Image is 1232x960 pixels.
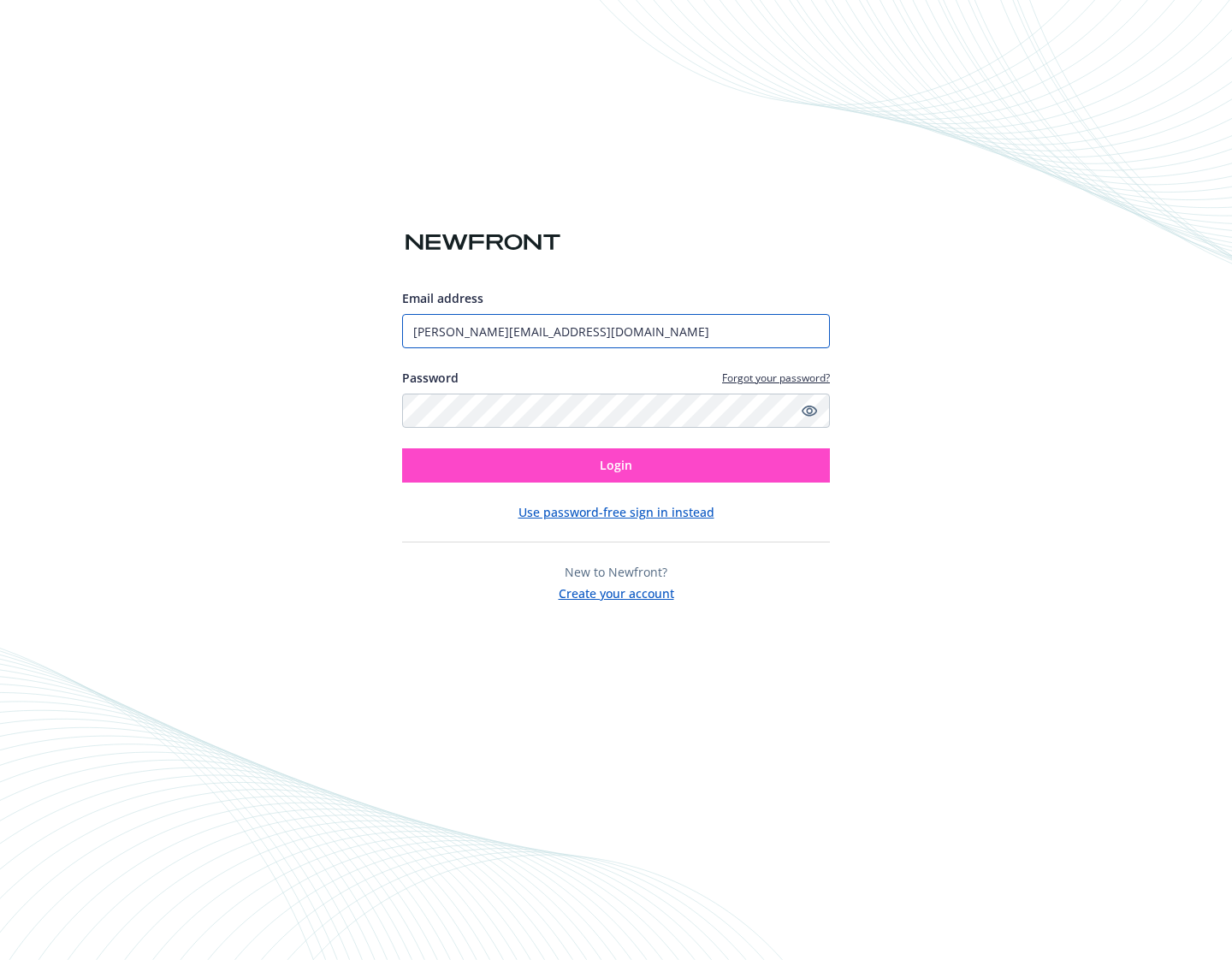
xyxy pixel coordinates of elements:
button: Create your account [559,581,674,602]
input: Enter your password [402,394,830,428]
a: Show password [799,400,820,421]
button: Login [402,448,830,483]
span: Login [600,457,632,473]
button: Use password-free sign in instead [518,503,714,521]
span: New to Newfront? [565,564,667,580]
input: Enter your email [402,314,830,348]
a: Forgot your password? [722,370,830,385]
span: Email address [402,290,483,306]
img: Newfront logo [402,228,564,258]
label: Password [402,369,459,387]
